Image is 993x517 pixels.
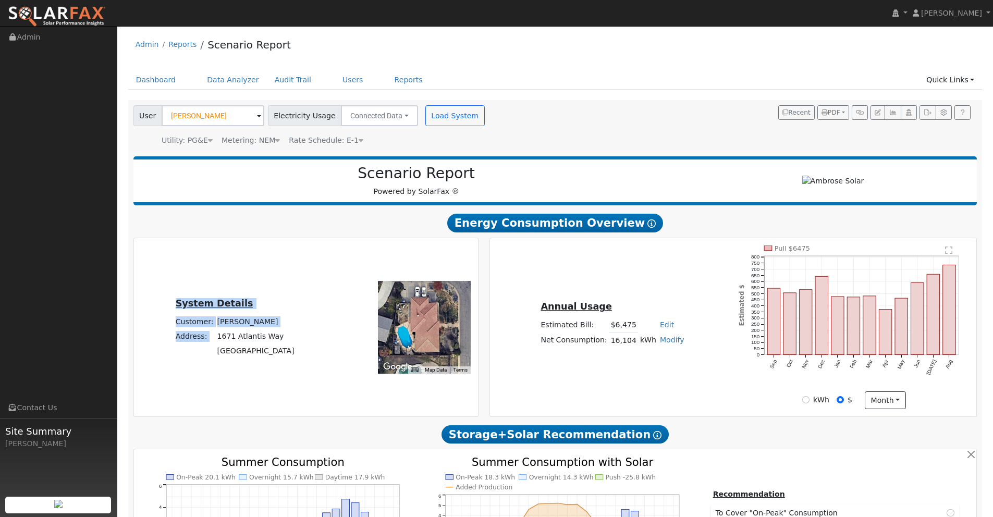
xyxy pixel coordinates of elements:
input: Select a User [162,105,264,126]
span: Electricity Usage [268,105,341,126]
rect: onclick="" [927,274,939,354]
a: Help Link [954,105,971,120]
label: kWh [813,395,829,405]
text: 450 [751,297,760,302]
text: Mar [865,359,874,370]
text: Oct [786,359,794,368]
span: Storage+Solar Recommendation [442,425,669,444]
text: Dec [817,359,826,370]
button: Export Interval Data [920,105,936,120]
a: Quick Links [918,70,982,90]
button: Login As [901,105,917,120]
text: Summer Consumption [222,456,345,469]
button: Multi-Series Graph [885,105,901,120]
span: User [133,105,162,126]
td: 16,104 [609,333,638,348]
img: SolarFax [8,6,106,28]
text:  [945,246,952,254]
i: Show Help [653,431,661,439]
td: kWh [638,333,658,348]
text: 400 [751,303,760,309]
a: Open this area in Google Maps (opens a new window) [381,360,415,374]
td: Customer: [174,314,215,329]
div: [PERSON_NAME] [5,438,112,449]
text: Aug [945,359,953,369]
input: kWh [802,396,810,403]
text: 750 [751,260,760,266]
img: retrieve [54,500,63,508]
circle: onclick="" [537,503,540,505]
rect: onclick="" [800,290,812,355]
circle: onclick="" [547,502,549,504]
div: Utility: PG&E [162,135,213,146]
text: [DATE] [926,359,938,376]
span: Alias: HE1 [289,136,363,144]
text: 100 [751,339,760,345]
img: Ambrose Solar [802,176,864,187]
text: 5 [438,502,441,508]
text: On-Peak 18.3 kWh [456,474,515,481]
rect: onclick="" [815,276,828,354]
u: Annual Usage [541,301,611,312]
circle: onclick="" [586,510,588,512]
text: 200 [751,327,760,333]
text: 500 [751,291,760,297]
h2: Scenario Report [144,165,689,182]
button: Recent [778,105,815,120]
text: 350 [751,309,760,315]
td: $6,475 [609,318,638,333]
td: [PERSON_NAME] [215,314,296,329]
text: 6 [159,483,162,488]
text: Overnight 15.7 kWh [249,474,314,481]
div: Powered by SolarFax ® [139,165,694,197]
text: 50 [754,346,760,351]
text: Overnight 14.3 kWh [529,474,594,481]
button: Keyboard shortcuts [411,366,418,374]
text: Added Production [456,484,512,491]
button: Connected Data [341,105,418,126]
a: Reports [168,40,197,48]
text: Daytime 17.9 kWh [325,474,385,481]
button: Settings [936,105,952,120]
text: May [897,359,906,370]
i: Show Help [647,219,656,228]
div: Metering: NEM [222,135,280,146]
rect: onclick="" [863,296,876,355]
text: Apr [881,359,890,368]
text: Summer Consumption with Solar [472,456,654,469]
a: Terms (opens in new tab) [453,367,468,373]
text: Feb [849,359,857,369]
span: Energy Consumption Overview [447,214,663,232]
text: 150 [751,334,760,339]
text: Nov [801,359,810,370]
button: Edit User [871,105,885,120]
text: 800 [751,254,760,260]
circle: onclick="" [576,503,578,505]
rect: onclick="" [831,297,844,355]
u: System Details [176,298,253,309]
text: Jun [913,359,922,368]
rect: onclick="" [879,310,892,355]
text: 250 [751,321,760,327]
rect: onclick="" [895,298,908,354]
rect: onclick="" [847,297,860,355]
text: 550 [751,285,760,290]
input: $ [837,396,844,403]
button: Load System [425,105,485,126]
a: Audit Trail [267,70,319,90]
text: Jan [833,359,842,368]
a: Scenario Report [207,39,291,51]
text: 0 [757,352,760,358]
span: Site Summary [5,424,112,438]
td: Estimated Bill: [539,318,609,333]
td: 1671 Atlantis Way [215,329,296,343]
span: [PERSON_NAME] [921,9,982,17]
circle: onclick="" [567,503,569,506]
text: 600 [751,278,760,284]
text: 650 [751,273,760,278]
text: 4 [159,504,162,510]
rect: onclick="" [943,265,955,354]
text: Push -25.8 kWh [606,474,656,481]
text: 700 [751,266,760,272]
a: Data Analyzer [199,70,267,90]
